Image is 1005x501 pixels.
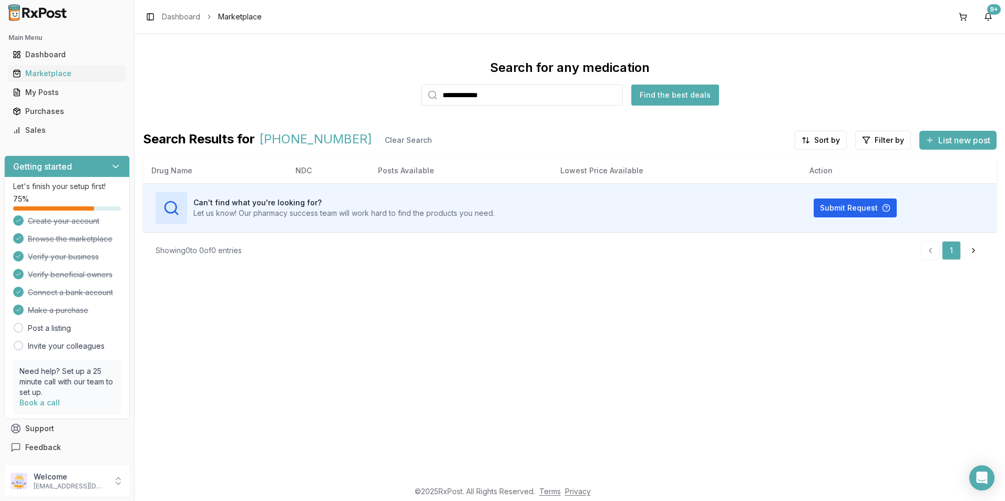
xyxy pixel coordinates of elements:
button: Clear Search [376,131,440,150]
span: Verify your business [28,252,99,262]
h2: Main Menu [8,34,126,42]
span: Feedback [25,442,61,453]
p: Let us know! Our pharmacy success team will work hard to find the products you need. [193,208,495,218]
div: Marketplace [13,68,121,79]
button: Submit Request [814,199,897,217]
button: My Posts [4,84,130,101]
a: Go to next page [963,241,984,260]
h3: Getting started [13,160,72,173]
p: Need help? Set up a 25 minute call with our team to set up. [19,366,115,398]
button: Sales [4,122,130,139]
span: Sort by [814,135,840,145]
h3: Can't find what you're looking for? [193,197,495,208]
img: RxPost Logo [4,4,71,21]
button: Support [4,419,130,438]
div: Dashboard [13,49,121,60]
div: 9+ [987,4,1001,15]
div: Sales [13,125,121,135]
span: 75 % [13,194,29,204]
a: Dashboard [8,45,126,64]
span: Search Results for [143,131,255,150]
button: 9+ [980,8,997,25]
div: Showing 0 to 0 of 0 entries [156,245,242,256]
button: List new post [919,131,997,150]
a: Terms [539,487,561,496]
nav: breadcrumb [162,12,262,22]
a: Book a call [19,398,60,407]
div: My Posts [13,87,121,98]
th: Drug Name [143,158,287,183]
p: Let's finish your setup first! [13,181,121,192]
p: Welcome [34,472,107,482]
a: Privacy [565,487,591,496]
img: User avatar [11,473,27,489]
a: Marketplace [8,64,126,83]
a: Sales [8,121,126,140]
button: Dashboard [4,46,130,63]
a: Purchases [8,102,126,121]
span: Connect a bank account [28,287,113,298]
div: Search for any medication [490,59,650,76]
div: Purchases [13,106,121,117]
button: Feedback [4,438,130,457]
div: Open Intercom Messenger [969,465,994,490]
span: Filter by [875,135,904,145]
span: Create your account [28,216,99,226]
a: Post a listing [28,323,71,333]
span: Make a purchase [28,305,88,316]
button: Find the best deals [631,85,719,106]
button: Sort by [795,131,847,150]
th: Action [801,158,997,183]
span: Verify beneficial owners [28,269,112,280]
th: Posts Available [370,158,552,183]
a: Invite your colleagues [28,341,105,351]
a: My Posts [8,83,126,102]
a: 1 [942,241,961,260]
span: Marketplace [218,12,262,22]
span: [PHONE_NUMBER] [259,131,372,150]
button: Filter by [855,131,911,150]
th: Lowest Price Available [552,158,801,183]
button: Marketplace [4,65,130,82]
th: NDC [287,158,370,183]
nav: pagination [921,241,984,260]
span: List new post [938,134,990,147]
span: Browse the marketplace [28,234,112,244]
p: [EMAIL_ADDRESS][DOMAIN_NAME] [34,482,107,490]
a: Dashboard [162,12,200,22]
button: Purchases [4,103,130,120]
a: List new post [919,136,997,147]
